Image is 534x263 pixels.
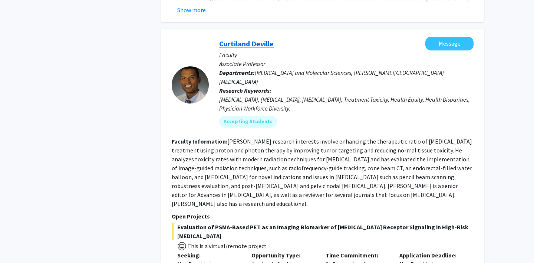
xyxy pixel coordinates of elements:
span: Evaluation of PSMA-Based PET as an Imaging Biomarker of [MEDICAL_DATA] Receptor Signaling in High... [172,223,474,240]
button: Show more [177,6,206,14]
p: Open Projects [172,212,474,221]
mat-chip: Accepting Students [219,116,277,128]
p: Opportunity Type: [251,251,314,260]
button: Message Curtiland Deville [425,37,474,50]
fg-read-more: [PERSON_NAME] research interests involve enhancing the therapeutic ratio of [MEDICAL_DATA] treatm... [172,138,472,207]
p: Seeking: [177,251,240,260]
b: Departments: [219,69,255,76]
div: [MEDICAL_DATA], [MEDICAL_DATA], [MEDICAL_DATA], Treatment Toxicity, Health Equity, Health Dispari... [219,95,474,113]
p: Application Deadline: [399,251,462,260]
p: Faculty [219,50,474,59]
span: [MEDICAL_DATA] and Molecular Sciences, [PERSON_NAME][GEOGRAPHIC_DATA][MEDICAL_DATA] [219,69,444,85]
p: Associate Professor [219,59,474,68]
b: Faculty Information: [172,138,227,145]
a: Curtiland Deville [219,39,274,48]
b: Research Keywords: [219,87,271,94]
iframe: Chat [6,230,32,257]
span: This is a virtual/remote project [187,242,267,250]
p: Time Commitment: [326,251,389,260]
